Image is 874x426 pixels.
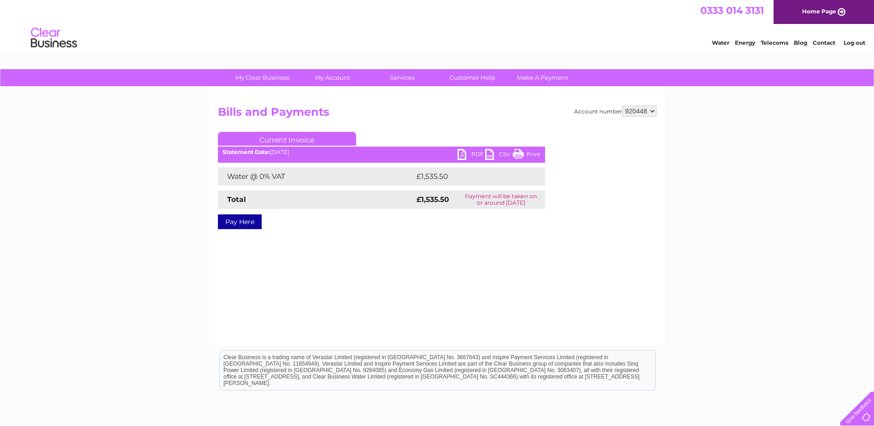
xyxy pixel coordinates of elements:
a: Log out [844,39,865,46]
a: Customer Help [434,69,510,86]
div: Account number [574,106,657,117]
strong: Total [227,195,246,204]
strong: £1,535.50 [416,195,449,204]
a: My Clear Business [224,69,300,86]
a: My Account [294,69,370,86]
a: Make A Payment [504,69,581,86]
a: CSV [485,149,513,162]
a: Print [513,149,540,162]
a: Water [712,39,729,46]
a: PDF [458,149,485,162]
td: £1,535.50 [414,167,530,186]
a: Telecoms [761,39,788,46]
a: 0333 014 3131 [700,5,764,16]
a: Current Invoice [218,132,356,146]
td: Payment will be taken on or around [DATE] [457,190,545,209]
b: Statement Date: [223,148,270,155]
a: Contact [813,39,835,46]
div: Clear Business is a trading name of Verastar Limited (registered in [GEOGRAPHIC_DATA] No. 3667643... [220,5,655,45]
div: [DATE] [218,149,545,155]
td: Water @ 0% VAT [218,167,414,186]
a: Blog [794,39,807,46]
img: logo.png [30,24,77,52]
h2: Bills and Payments [218,106,657,123]
a: Pay Here [218,214,262,229]
a: Energy [735,39,755,46]
a: Services [364,69,440,86]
